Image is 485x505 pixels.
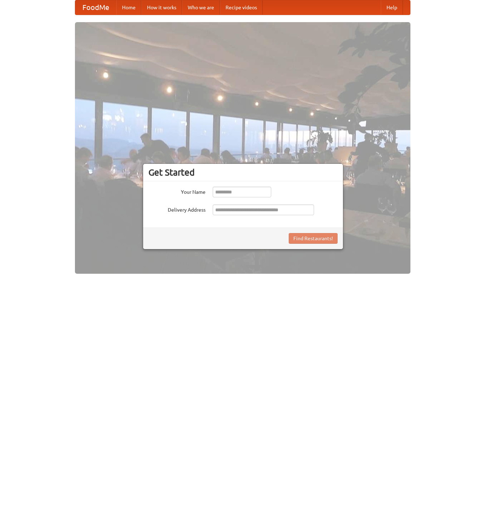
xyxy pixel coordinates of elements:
[116,0,141,15] a: Home
[381,0,403,15] a: Help
[148,167,338,178] h3: Get Started
[75,0,116,15] a: FoodMe
[220,0,263,15] a: Recipe videos
[141,0,182,15] a: How it works
[148,204,206,213] label: Delivery Address
[148,187,206,196] label: Your Name
[182,0,220,15] a: Who we are
[289,233,338,244] button: Find Restaurants!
